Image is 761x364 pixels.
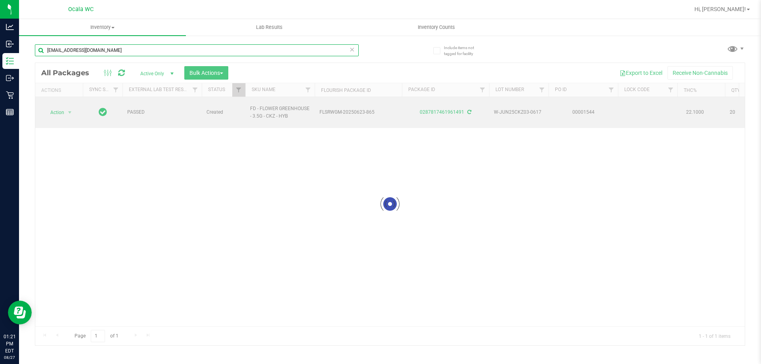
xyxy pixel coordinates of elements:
input: Search Package ID, Item Name, SKU, Lot or Part Number... [35,44,359,56]
span: Inventory [19,24,186,31]
a: Inventory Counts [353,19,520,36]
iframe: Resource center [8,301,32,324]
inline-svg: Reports [6,108,14,116]
span: Inventory Counts [407,24,466,31]
inline-svg: Analytics [6,23,14,31]
span: Clear [349,44,355,55]
a: Inventory [19,19,186,36]
p: 08/27 [4,354,15,360]
span: Lab Results [245,24,293,31]
inline-svg: Inbound [6,40,14,48]
span: Hi, [PERSON_NAME]! [694,6,746,12]
span: Include items not tagged for facility [444,45,484,57]
p: 01:21 PM EDT [4,333,15,354]
inline-svg: Inventory [6,57,14,65]
span: Ocala WC [68,6,94,13]
inline-svg: Outbound [6,74,14,82]
inline-svg: Retail [6,91,14,99]
a: Lab Results [186,19,353,36]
